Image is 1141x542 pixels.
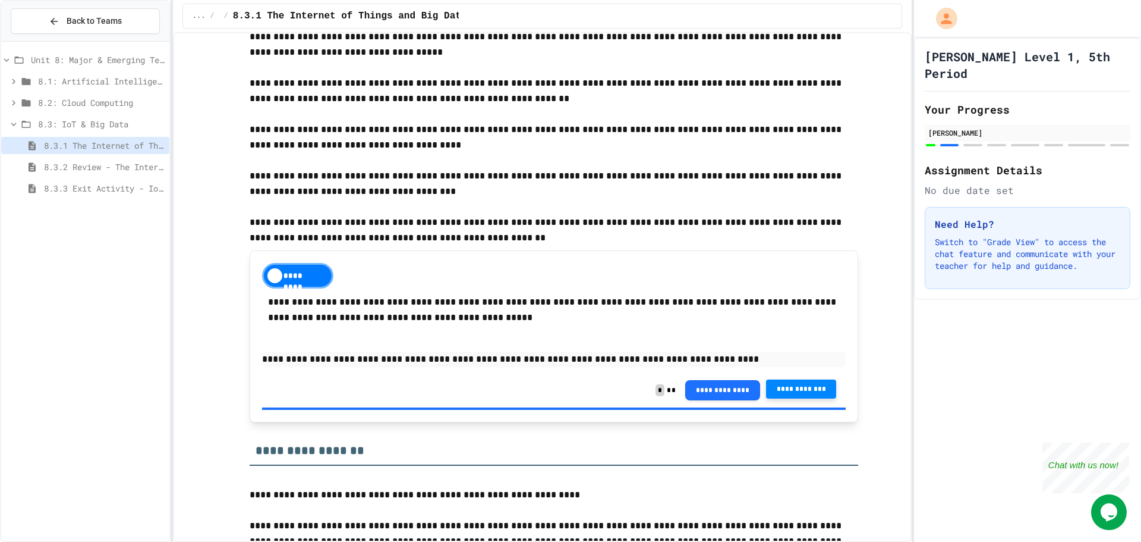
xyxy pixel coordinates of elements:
[923,5,960,32] div: My Account
[925,162,1130,178] h2: Assignment Details
[38,96,165,109] span: 8.2: Cloud Computing
[44,139,165,152] span: 8.3.1 The Internet of Things and Big Data: Our Connected Digital World
[44,161,165,173] span: 8.3.2 Review - The Internet of Things and Big Data
[925,183,1130,198] div: No due date set
[1091,494,1129,530] iframe: chat widget
[67,15,122,27] span: Back to Teams
[193,11,206,21] span: ...
[935,236,1120,272] p: Switch to "Grade View" to access the chat feature and communicate with your teacher for help and ...
[44,182,165,195] span: 8.3.3 Exit Activity - IoT Data Detective Challenge
[38,118,165,130] span: 8.3: IoT & Big Data
[31,54,165,66] span: Unit 8: Major & Emerging Technologies
[935,217,1120,231] h3: Need Help?
[38,75,165,87] span: 8.1: Artificial Intelligence Basics
[1042,443,1129,493] iframe: chat widget
[925,48,1130,82] h1: [PERSON_NAME] Level 1, 5th Period
[224,11,228,21] span: /
[210,11,214,21] span: /
[233,9,632,23] span: 8.3.1 The Internet of Things and Big Data: Our Connected Digital World
[928,127,1127,138] div: [PERSON_NAME]
[925,101,1130,118] h2: Your Progress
